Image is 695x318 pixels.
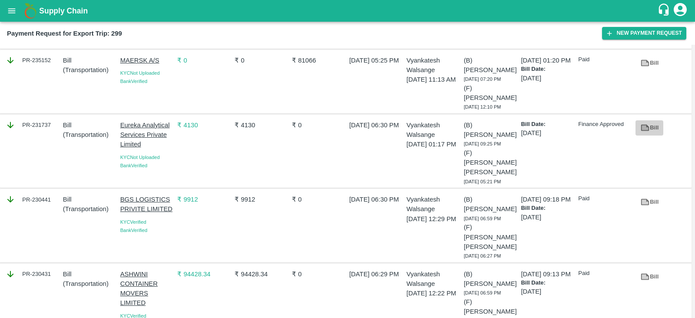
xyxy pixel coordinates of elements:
[635,269,663,285] a: Bill
[521,279,575,287] p: Bill Date:
[63,120,117,130] p: Bill
[657,3,672,19] div: customer-support
[6,120,60,130] div: PR-231737
[635,56,663,71] a: Bill
[578,120,632,129] p: Finance Approved
[464,83,518,103] p: (F) [PERSON_NAME]
[292,269,346,279] p: ₹ 0
[521,195,575,204] p: [DATE] 09:18 PM
[464,269,518,289] p: (B) [PERSON_NAME]
[407,269,460,289] p: Vyankatesh Walsange
[602,27,686,40] button: New Payment Request
[120,155,160,160] span: KYC Not Uploaded
[7,30,122,37] b: Payment Request for Export Trip: 299
[464,76,501,82] span: [DATE] 07:20 PM
[635,120,663,136] a: Bill
[63,269,117,279] p: Bill
[464,179,501,184] span: [DATE] 05:21 PM
[407,214,460,224] p: [DATE] 12:29 PM
[464,216,501,221] span: [DATE] 06:59 PM
[464,290,501,295] span: [DATE] 06:59 PM
[177,120,231,130] p: ₹ 4130
[349,56,403,65] p: [DATE] 05:25 PM
[120,120,174,149] p: Eureka Analytical Services Private Limited
[39,5,657,17] a: Supply Chain
[177,269,231,279] p: ₹ 94428.34
[464,253,501,258] span: [DATE] 06:27 PM
[407,288,460,298] p: [DATE] 12:22 PM
[464,104,501,109] span: [DATE] 12:10 PM
[235,120,288,130] p: ₹ 4130
[464,222,518,252] p: (F) [PERSON_NAME] [PERSON_NAME]
[22,2,39,20] img: logo
[292,195,346,204] p: ₹ 0
[6,269,60,279] div: PR-230431
[521,120,575,129] p: Bill Date:
[464,141,501,146] span: [DATE] 09:25 PM
[464,297,518,317] p: (F) [PERSON_NAME]
[292,120,346,130] p: ₹ 0
[63,279,117,288] p: ( Transportation )
[6,195,60,204] div: PR-230441
[578,269,632,278] p: Paid
[63,195,117,204] p: Bill
[407,75,460,84] p: [DATE] 11:13 AM
[578,56,632,64] p: Paid
[292,56,346,65] p: ₹ 81066
[464,120,518,140] p: (B) [PERSON_NAME]
[120,228,147,233] span: Bank Verified
[120,195,174,214] p: BGS LOGISTICS PRIVITE LIMITED
[235,195,288,204] p: ₹ 9912
[177,56,231,65] p: ₹ 0
[407,139,460,149] p: [DATE] 01:17 PM
[672,2,688,20] div: account of current user
[521,204,575,212] p: Bill Date:
[120,56,174,65] p: MAERSK A/S
[464,56,518,75] p: (B) [PERSON_NAME]
[521,128,575,138] p: [DATE]
[235,56,288,65] p: ₹ 0
[578,195,632,203] p: Paid
[521,73,575,83] p: [DATE]
[120,269,174,308] p: ASHWINI CONTAINER MOVERS LIMITED
[349,120,403,130] p: [DATE] 06:30 PM
[407,120,460,140] p: Vyankatesh Walsange
[464,148,518,177] p: (F) [PERSON_NAME] [PERSON_NAME]
[39,7,88,15] b: Supply Chain
[521,56,575,65] p: [DATE] 01:20 PM
[63,56,117,65] p: Bill
[521,65,575,73] p: Bill Date:
[521,269,575,279] p: [DATE] 09:13 PM
[521,212,575,222] p: [DATE]
[464,195,518,214] p: (B) [PERSON_NAME]
[63,65,117,75] p: ( Transportation )
[120,70,160,76] span: KYC Not Uploaded
[120,79,147,84] span: Bank Verified
[521,287,575,296] p: [DATE]
[407,56,460,75] p: Vyankatesh Walsange
[63,130,117,139] p: ( Transportation )
[2,1,22,21] button: open drawer
[177,195,231,204] p: ₹ 9912
[120,219,146,225] span: KYC Verified
[407,195,460,214] p: Vyankatesh Walsange
[6,56,60,65] div: PR-235152
[120,163,147,168] span: Bank Verified
[63,204,117,214] p: ( Transportation )
[349,195,403,204] p: [DATE] 06:30 PM
[235,269,288,279] p: ₹ 94428.34
[635,195,663,210] a: Bill
[349,269,403,279] p: [DATE] 06:29 PM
